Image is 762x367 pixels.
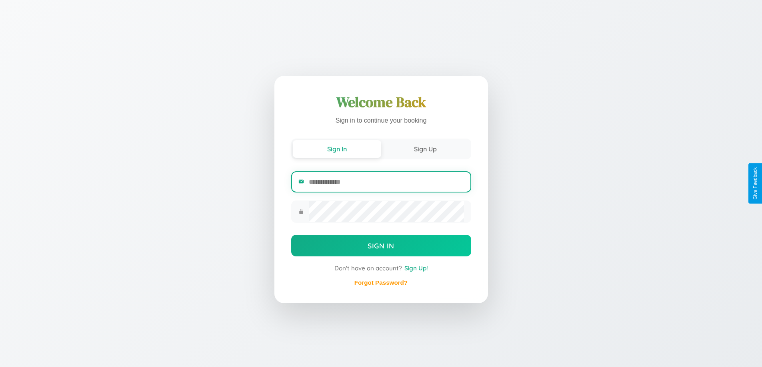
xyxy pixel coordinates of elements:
[291,235,471,256] button: Sign In
[381,140,470,158] button: Sign Up
[404,264,428,272] span: Sign Up!
[291,93,471,112] h1: Welcome Back
[291,264,471,272] div: Don't have an account?
[291,115,471,127] p: Sign in to continue your booking
[354,279,408,286] a: Forgot Password?
[752,167,758,200] div: Give Feedback
[293,140,381,158] button: Sign In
